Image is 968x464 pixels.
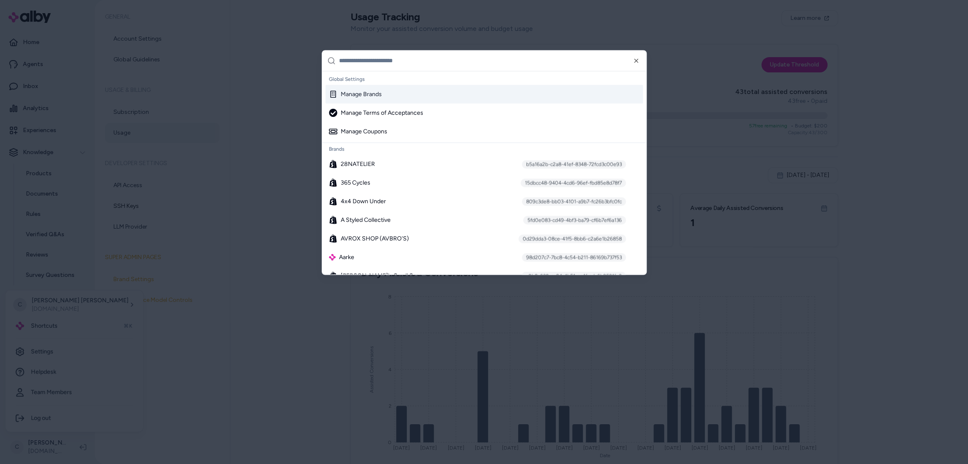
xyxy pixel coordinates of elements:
div: 5fd0e083-cd49-4bf3-ba79-cf6b7ef6a136 [523,215,626,224]
div: Manage Coupons [329,127,387,135]
div: 0d29dda3-08ce-41f5-8bb6-c2a6e1b26858 [518,234,626,243]
div: 809c3de8-bb03-4101-a9b7-fc26b3bfc0fc [522,197,626,205]
span: AVROX SHOP (AVBRO'S) [341,234,409,243]
div: 98d207c7-7bc8-4c54-b211-86169b737f53 [522,253,626,261]
span: 4x4 Down Under [341,197,386,205]
div: a0b8a630-ca94-4b51-ac4f-adc6b2521fe2 [521,271,626,280]
span: Aarke [339,253,354,261]
img: alby Logo [329,254,336,260]
div: b5a16a2b-c2a8-41ef-8348-72fcd3c00e93 [522,160,626,168]
div: Manage Brands [329,90,382,98]
span: 365 Cycles [341,178,370,187]
div: Manage Terms of Acceptances [329,108,423,117]
div: Global Settings [325,73,643,85]
div: Brands [325,143,643,155]
span: 28NATELIER [341,160,375,168]
span: A Styled Collective [341,215,391,224]
div: 15dbcc48-9404-4cd6-96ef-fbd85e8d78f7 [521,178,626,187]
span: [PERSON_NAME]'s Swell Segways [341,271,433,280]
